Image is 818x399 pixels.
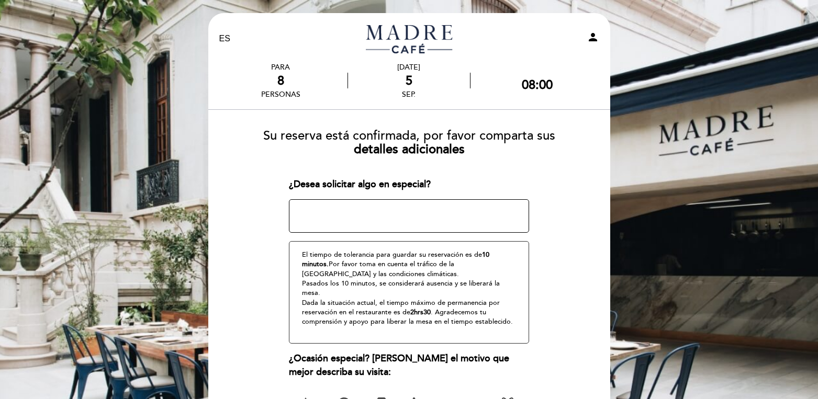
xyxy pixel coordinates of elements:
[344,25,475,53] a: Madre Café
[354,142,465,157] b: detalles adicionales
[410,308,431,316] strong: 2hrs30
[348,90,470,99] div: sep.
[289,352,529,379] div: ¿Ocasión especial? [PERSON_NAME] el motivo que mejor describa su visita:
[587,31,599,43] i: person
[261,73,300,88] div: 8
[289,178,529,191] div: ¿Desea solicitar algo en especial?
[348,73,470,88] div: 5
[302,250,516,326] p: El tiempo de tolerancia para guardar su reservación es de Por favor toma en cuenta el tráfico de ...
[261,90,300,99] div: personas
[587,31,599,47] button: person
[302,250,489,268] strong: 10 minutos.
[348,63,470,72] div: [DATE]
[522,77,553,93] div: 08:00
[263,128,555,143] span: Su reserva está confirmada, por favor comparta sus
[261,63,300,72] div: PARA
